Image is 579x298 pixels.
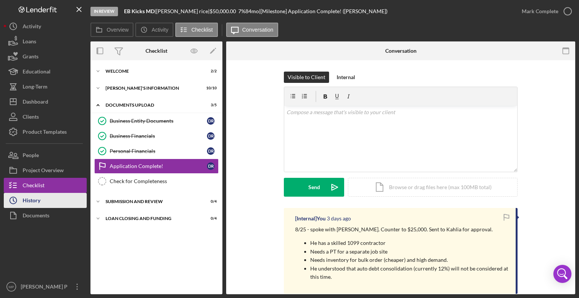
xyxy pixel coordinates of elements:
[94,128,219,144] a: Business Financialsdr
[4,208,87,223] button: Documents
[245,8,259,14] div: 84 mo
[23,124,67,141] div: Product Templates
[4,19,87,34] button: Activity
[207,132,214,140] div: d r
[23,193,40,210] div: History
[19,279,68,296] div: [PERSON_NAME] P
[94,174,219,189] a: Check for Completeness
[135,23,173,37] button: Activity
[4,109,87,124] button: Clients
[284,72,329,83] button: Visible to Client
[337,72,355,83] div: Internal
[106,86,198,90] div: [PERSON_NAME]'S INFORMATION
[553,265,571,283] div: Open Intercom Messenger
[284,178,344,197] button: Send
[203,69,217,73] div: 2 / 2
[203,103,217,107] div: 3 / 5
[203,199,217,204] div: 0 / 4
[94,144,219,159] a: Personal Financialsdr
[522,4,558,19] div: Mark Complete
[203,86,217,90] div: 10 / 10
[514,4,575,19] button: Mark Complete
[110,118,207,124] div: Business Entity Documents
[333,72,359,83] button: Internal
[203,216,217,221] div: 0 / 4
[23,79,47,96] div: Long-Term
[4,193,87,208] button: History
[310,248,508,256] p: Needs a PT for a separate job site
[106,103,198,107] div: DOCUMENTS UPLOAD
[23,208,49,225] div: Documents
[106,216,198,221] div: LOAN CLOSING AND FUNDING
[156,8,210,14] div: [PERSON_NAME] rice |
[152,27,168,33] label: Activity
[210,8,238,14] div: $50,000.00
[23,163,64,180] div: Project Overview
[23,19,41,36] div: Activity
[4,279,87,294] button: MP[PERSON_NAME] P
[4,79,87,94] button: Long-Term
[9,285,14,289] text: MP
[23,49,38,66] div: Grants
[146,48,167,54] div: Checklist
[308,178,320,197] div: Send
[310,256,508,264] p: Needs inventory for bulk order (cheaper) and high demand.
[207,162,214,170] div: d r
[4,64,87,79] button: Educational
[106,69,198,73] div: WELCOME
[4,94,87,109] button: Dashboard
[94,159,219,174] a: Application Complete!dr
[259,8,388,14] div: | [Milestone] Application Complete! ([PERSON_NAME])
[110,178,218,184] div: Check for Completeness
[4,178,87,193] button: Checklist
[90,7,118,16] div: In Review
[23,148,39,165] div: People
[327,215,351,222] time: 2025-08-26 03:22
[295,225,508,234] p: 8/25 - spoke with [PERSON_NAME]. Counter to $25,000. Sent to Kahlia for approval.
[110,133,207,139] div: Business Financials
[124,8,156,14] div: |
[385,48,417,54] div: Conversation
[110,148,207,154] div: Personal Financials
[23,64,51,81] div: Educational
[226,23,279,37] button: Conversation
[110,163,207,169] div: Application Complete!
[23,34,36,51] div: Loans
[94,113,219,128] a: Business Entity Documentsdr
[310,239,508,247] p: He has a skilled 1099 contractor
[23,178,44,195] div: Checklist
[106,199,198,204] div: SUBMISSION AND REVIEW
[295,215,326,222] div: [Internal] You
[4,49,87,64] button: Grants
[23,94,48,111] div: Dashboard
[175,23,218,37] button: Checklist
[288,72,325,83] div: Visible to Client
[4,34,87,49] button: Loans
[207,117,214,125] div: d r
[238,8,245,14] div: 7 %
[23,109,39,126] div: Clients
[107,27,129,33] label: Overview
[191,27,213,33] label: Checklist
[124,8,155,14] b: EB Kicks MD
[242,27,274,33] label: Conversation
[4,163,87,178] button: Project Overview
[90,23,133,37] button: Overview
[4,148,87,163] button: People
[4,124,87,139] button: Product Templates
[310,264,508,281] p: He understood that auto debt consolidation (currently 12%) will not be considered at this time.
[207,147,214,155] div: d r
